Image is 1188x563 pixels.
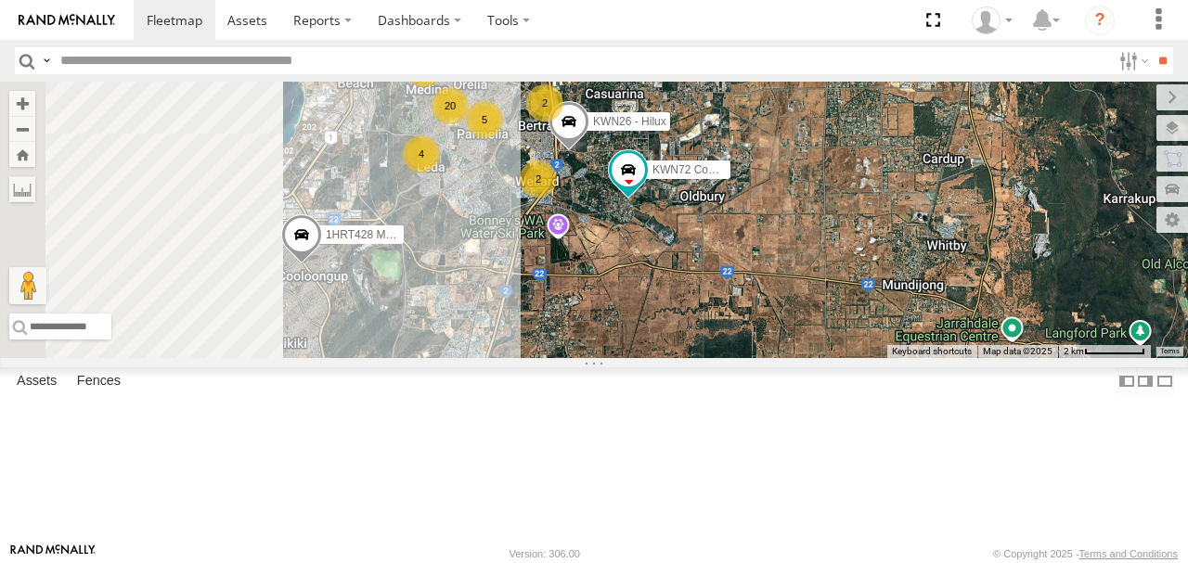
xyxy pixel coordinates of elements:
[520,160,557,198] div: 2
[1079,548,1178,559] a: Terms and Conditions
[526,84,563,122] div: 2
[9,116,35,142] button: Zoom out
[9,142,35,167] button: Zoom Home
[1160,348,1180,355] a: Terms (opens in new tab)
[993,548,1178,559] div: © Copyright 2025 -
[1112,47,1152,74] label: Search Filter Options
[432,87,469,124] div: 20
[1156,367,1174,394] label: Hide Summary Table
[983,346,1052,356] span: Map data ©2025
[326,229,433,242] span: 1HRT428 Manager IT
[39,47,54,74] label: Search Query
[593,115,666,128] span: KWN26 - Hilux
[1136,367,1155,394] label: Dock Summary Table to the Right
[1117,367,1136,394] label: Dock Summary Table to the Left
[510,548,580,559] div: Version: 306.00
[68,368,130,394] label: Fences
[403,135,440,173] div: 4
[965,6,1019,34] div: Jeff Wegner
[1064,346,1084,356] span: 2 km
[7,368,66,394] label: Assets
[1058,345,1151,358] button: Map Scale: 2 km per 62 pixels
[652,163,789,176] span: KWN72 Compliance Officer
[19,14,115,27] img: rand-logo.svg
[1156,207,1188,233] label: Map Settings
[892,345,972,358] button: Keyboard shortcuts
[466,101,503,138] div: 5
[9,176,35,202] label: Measure
[1085,6,1115,35] i: ?
[9,267,46,304] button: Drag Pegman onto the map to open Street View
[10,544,96,563] a: Visit our Website
[9,91,35,116] button: Zoom in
